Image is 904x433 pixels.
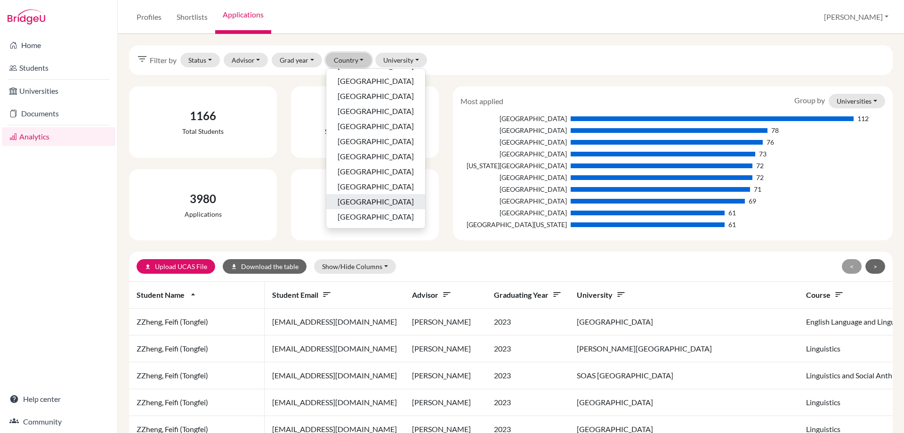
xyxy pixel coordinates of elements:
[338,196,414,207] span: [GEOGRAPHIC_DATA]
[460,137,566,147] div: [GEOGRAPHIC_DATA]
[569,309,799,335] td: [GEOGRAPHIC_DATA]
[404,309,486,335] td: [PERSON_NAME]
[460,125,566,135] div: [GEOGRAPHIC_DATA]
[2,127,115,146] a: Analytics
[338,211,414,222] span: [GEOGRAPHIC_DATA]
[787,94,892,108] div: Group by
[137,290,198,299] span: Student name
[460,172,566,182] div: [GEOGRAPHIC_DATA]
[338,106,414,117] span: [GEOGRAPHIC_DATA]
[756,172,764,182] div: 72
[150,55,177,66] span: Filter by
[326,53,372,67] button: Country
[460,220,566,229] div: [GEOGRAPHIC_DATA][US_STATE]
[460,196,566,206] div: [GEOGRAPHIC_DATA]
[338,166,414,177] span: [GEOGRAPHIC_DATA]
[338,136,414,147] span: [GEOGRAPHIC_DATA]
[2,82,115,100] a: Universities
[223,259,307,274] button: downloadDownload the table
[188,290,198,299] i: arrow_drop_up
[375,53,427,67] button: University
[129,335,265,362] td: ZZheng, Feifi (Tongfei)
[767,137,774,147] div: 76
[857,114,869,123] div: 112
[185,190,222,207] div: 3980
[616,290,626,299] i: sort
[728,220,736,229] div: 61
[2,58,115,77] a: Students
[182,107,224,124] div: 1166
[137,53,148,65] i: filter_list
[412,290,452,299] span: Advisor
[442,290,452,299] i: sort
[137,259,215,274] a: uploadUpload UCAS File
[404,362,486,389] td: [PERSON_NAME]
[338,75,414,87] span: [GEOGRAPHIC_DATA]
[2,36,115,55] a: Home
[749,196,756,206] div: 69
[129,309,265,335] td: ZZheng, Feifi (Tongfei)
[265,362,404,389] td: [EMAIL_ADDRESS][DOMAIN_NAME]
[2,390,115,408] a: Help center
[326,119,425,134] button: [GEOGRAPHIC_DATA]
[865,259,885,274] button: >
[326,68,426,229] div: Country
[460,184,566,194] div: [GEOGRAPHIC_DATA]
[460,149,566,159] div: [GEOGRAPHIC_DATA]
[338,151,414,162] span: [GEOGRAPHIC_DATA]
[265,389,404,416] td: [EMAIL_ADDRESS][DOMAIN_NAME]
[486,389,569,416] td: 2023
[820,8,893,26] button: [PERSON_NAME]
[404,335,486,362] td: [PERSON_NAME]
[265,335,404,362] td: [EMAIL_ADDRESS][DOMAIN_NAME]
[486,362,569,389] td: 2023
[145,263,151,270] i: upload
[326,209,425,224] button: [GEOGRAPHIC_DATA]
[231,263,237,270] i: download
[460,114,566,123] div: [GEOGRAPHIC_DATA]
[272,290,331,299] span: Student email
[404,389,486,416] td: [PERSON_NAME]
[460,208,566,218] div: [GEOGRAPHIC_DATA]
[326,104,425,119] button: [GEOGRAPHIC_DATA]
[2,104,115,123] a: Documents
[129,362,265,389] td: ZZheng, Feifi (Tongfei)
[322,290,331,299] i: sort
[771,125,779,135] div: 78
[325,126,405,136] div: Students with applications
[8,9,45,25] img: Bridge-U
[453,96,510,107] div: Most applied
[265,309,404,335] td: [EMAIL_ADDRESS][DOMAIN_NAME]
[754,184,761,194] div: 71
[834,290,844,299] i: sort
[326,89,425,104] button: [GEOGRAPHIC_DATA]
[326,149,425,164] button: [GEOGRAPHIC_DATA]
[806,290,844,299] span: Course
[759,149,767,159] div: 73
[756,161,764,171] div: 72
[577,290,626,299] span: University
[569,362,799,389] td: SOAS [GEOGRAPHIC_DATA]
[569,335,799,362] td: [PERSON_NAME][GEOGRAPHIC_DATA]
[842,259,862,274] button: <
[325,107,405,124] div: 481
[338,121,414,132] span: [GEOGRAPHIC_DATA]
[2,412,115,431] a: Community
[180,53,220,67] button: Status
[338,90,414,102] span: [GEOGRAPHIC_DATA]
[326,179,425,194] button: [GEOGRAPHIC_DATA]
[272,53,322,67] button: Grad year
[326,74,425,89] button: [GEOGRAPHIC_DATA]
[829,94,885,108] button: Universities
[326,164,425,179] button: [GEOGRAPHIC_DATA]
[224,53,268,67] button: Advisor
[728,208,736,218] div: 61
[486,309,569,335] td: 2023
[569,389,799,416] td: [GEOGRAPHIC_DATA]
[486,335,569,362] td: 2023
[314,259,396,274] button: Show/Hide Columns
[182,126,224,136] div: Total students
[338,181,414,192] span: [GEOGRAPHIC_DATA]
[326,194,425,209] button: [GEOGRAPHIC_DATA]
[552,290,562,299] i: sort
